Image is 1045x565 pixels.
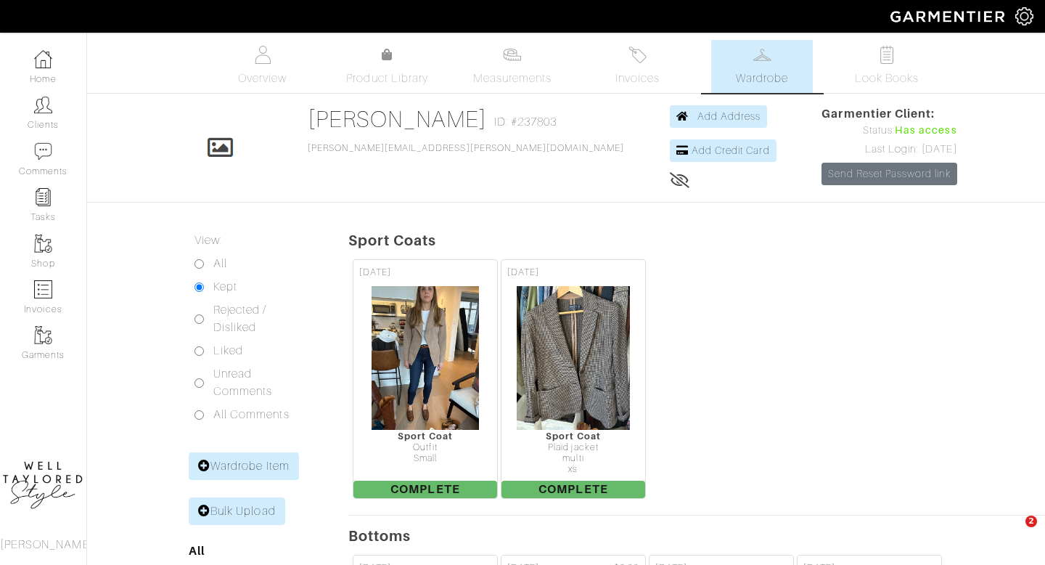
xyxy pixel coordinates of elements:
div: Sport Coat [353,431,497,442]
a: Product Library [337,46,438,87]
label: All Comments [213,406,290,423]
span: [DATE] [359,266,391,280]
a: [DATE] Sport Coat Outfit Small Complete [351,258,499,500]
img: garmentier-logo-header-white-b43fb05a5012e4ada735d5af1a66efaba907eab6374d6393d1fbf88cb4ef424d.png [883,4,1015,29]
label: View: [194,232,222,249]
span: 2 [1025,516,1037,527]
a: [PERSON_NAME] [308,106,487,132]
span: Complete [353,481,497,498]
span: Complete [501,481,645,498]
span: Measurements [473,70,552,87]
span: Look Books [855,70,919,87]
a: Wardrobe [711,40,813,93]
a: Bulk Upload [189,497,285,525]
a: All [189,544,205,558]
a: [DATE] Sport Coat Plaid jacket multi xs Complete [499,258,647,500]
div: Outfit [353,442,497,453]
div: Last Login: [DATE] [821,142,956,158]
a: Look Books [836,40,938,93]
img: 5fTpBUzVEgJoyjF6mpJ8fY59 [516,285,631,431]
span: ID: #237803 [494,113,557,131]
span: Has access [895,123,957,139]
img: garments-icon-b7da505a4dc4fd61783c78ac3ca0ef83fa9d6f193b1c9dc38574b1d14d53ca28.png [34,326,52,344]
a: Measurements [462,40,564,93]
label: All [213,255,227,272]
a: Send Reset Password link [821,163,956,185]
div: multi [501,453,645,464]
a: Add Credit Card [670,139,776,162]
a: Invoices [586,40,688,93]
span: Overview [238,70,287,87]
div: Plaid jacket [501,442,645,453]
div: Status: [821,123,956,139]
span: Wardrobe [736,70,788,87]
div: xs [501,464,645,475]
img: Mx8vSnLzCpSiLFhBct2fE929 [371,285,480,431]
img: gear-icon-white-bd11855cb880d31180b6d7d6211b90ccbf57a29d726f0c71d8c61bd08dd39cc2.png [1015,7,1033,25]
img: dashboard-icon-dbcd8f5a0b271acd01030246c82b418ddd0df26cd7fceb0bd07c9910d44c42f6.png [34,50,52,68]
iframe: Intercom live chat [996,516,1030,550]
span: Invoices [615,70,660,87]
a: Add Address [670,105,768,128]
span: Product Library [346,70,428,87]
img: wardrobe-487a4870c1b7c33e795ec22d11cfc2ed9d08956e64fb3008fe2437562e282088.svg [753,46,771,64]
div: Sport Coat [501,431,645,442]
label: Kept [213,278,237,296]
img: todo-9ac3debb85659649dc8f770b8b6100bb5dab4b48dedcbae339e5042a72dfd3cc.svg [878,46,896,64]
img: reminder-icon-8004d30b9f0a5d33ae49ab947aed9ed385cf756f9e5892f1edd6e32f2345188e.png [34,188,52,206]
span: [DATE] [507,266,539,280]
span: Garmentier Client: [821,105,956,123]
img: comment-icon-a0a6a9ef722e966f86d9cbdc48e553b5cf19dbc54f86b18d962a5391bc8f6eb6.png [34,142,52,160]
div: Small [353,453,497,464]
h5: Sport Coats [348,232,1045,249]
label: Unread Comments [213,365,312,400]
h5: Bottoms [348,527,1045,545]
label: Rejected / Disliked [213,301,312,336]
img: measurements-466bbee1fd09ba9460f595b01e5d73f9e2bff037440d3c8f018324cb6cdf7a4a.svg [503,46,521,64]
img: clients-icon-6bae9207a08558b7cb47a8932f037763ab4055f8c8b6bfacd5dc20c3e0201464.png [34,96,52,114]
img: orders-27d20c2124de7fd6de4e0e44c1d41de31381a507db9b33961299e4e07d508b8c.svg [628,46,647,64]
a: Overview [212,40,313,93]
span: Add Address [697,110,761,122]
img: basicinfo-40fd8af6dae0f16599ec9e87c0ef1c0a1fdea2edbe929e3d69a839185d80c458.svg [253,46,271,64]
img: orders-icon-0abe47150d42831381b5fb84f609e132dff9fe21cb692f30cb5eec754e2cba89.png [34,280,52,298]
a: Wardrobe Item [189,452,299,480]
a: [PERSON_NAME][EMAIL_ADDRESS][PERSON_NAME][DOMAIN_NAME] [308,143,624,153]
span: Add Credit Card [692,145,770,156]
label: Liked [213,342,243,359]
img: garments-icon-b7da505a4dc4fd61783c78ac3ca0ef83fa9d6f193b1c9dc38574b1d14d53ca28.png [34,235,52,253]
